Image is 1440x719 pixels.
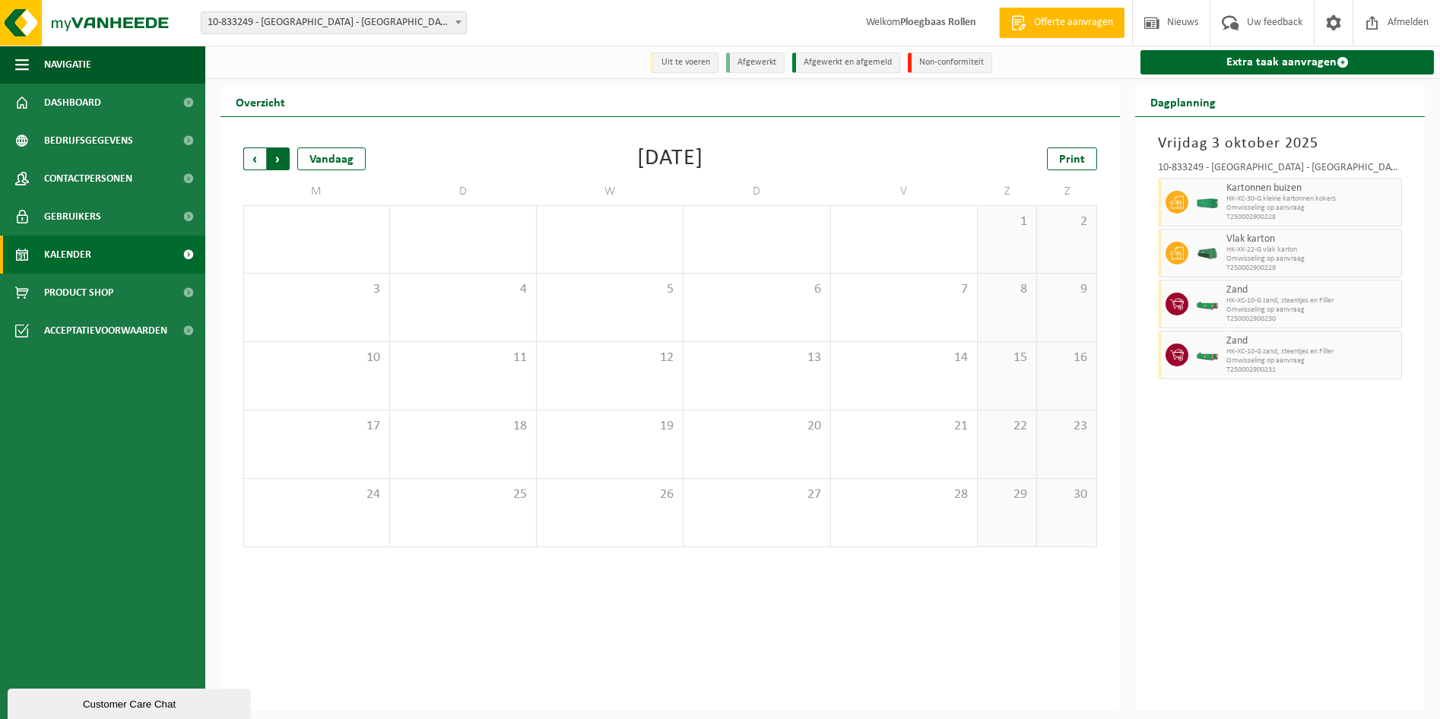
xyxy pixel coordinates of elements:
strong: Ploegbaas Rollen [900,17,976,28]
img: HK-XK-22-GN-00 [1196,248,1219,259]
span: Contactpersonen [44,160,132,198]
td: D [684,178,830,205]
span: 23 [1045,418,1089,435]
span: 15 [985,350,1029,366]
h3: Vrijdag 3 oktober 2025 [1158,132,1402,155]
span: Volgende [267,147,290,170]
span: 29 [985,486,1029,503]
span: Kartonnen buizen [1226,182,1397,195]
span: 5 [544,281,675,298]
span: Omwisseling op aanvraag [1226,204,1397,213]
span: Zand [1226,284,1397,296]
span: 3 [252,281,382,298]
span: 26 [544,486,675,503]
span: HK-XC-10-G zand, steentjes en Filler [1226,347,1397,356]
span: HK-XK-22-G vlak karton [1226,245,1397,255]
span: Offerte aanvragen [1030,15,1117,30]
span: 7 [839,281,969,298]
span: Zand [1226,335,1397,347]
a: Offerte aanvragen [999,8,1124,38]
span: 13 [691,350,822,366]
span: Omwisseling op aanvraag [1226,356,1397,366]
span: 6 [691,281,822,298]
img: HK-XC-10-GN-00 [1196,350,1219,361]
span: 24 [252,486,382,503]
li: Uit te voeren [650,52,718,73]
span: 4 [398,281,528,298]
h2: Overzicht [220,87,300,116]
span: 25 [398,486,528,503]
span: 20 [691,418,822,435]
span: 11 [398,350,528,366]
td: D [390,178,537,205]
span: 9 [1045,281,1089,298]
span: 21 [839,418,969,435]
td: M [243,178,390,205]
td: Z [978,178,1038,205]
span: 17 [252,418,382,435]
span: 16 [1045,350,1089,366]
span: Kalender [44,236,91,274]
span: 18 [398,418,528,435]
span: T250002900230 [1226,315,1397,324]
span: Gebruikers [44,198,101,236]
li: Non-conformiteit [908,52,992,73]
span: T250002900228 [1226,213,1397,222]
span: Acceptatievoorwaarden [44,312,167,350]
span: 10-833249 - IKO NV MILIEUSTRAAT FABRIEK - ANTWERPEN [201,12,466,33]
span: T250002900229 [1226,264,1397,273]
span: HK-XC-10-G zand, steentjes en Filler [1226,296,1397,306]
iframe: chat widget [8,686,254,719]
span: 27 [691,486,822,503]
span: 19 [544,418,675,435]
h2: Dagplanning [1135,87,1231,116]
span: T250002900231 [1226,366,1397,375]
td: W [537,178,684,205]
div: 10-833249 - [GEOGRAPHIC_DATA] - [GEOGRAPHIC_DATA] [1158,163,1402,178]
span: 12 [544,350,675,366]
li: Afgewerkt en afgemeld [792,52,900,73]
span: 10 [252,350,382,366]
span: 22 [985,418,1029,435]
a: Print [1047,147,1097,170]
span: Omwisseling op aanvraag [1226,255,1397,264]
span: 28 [839,486,969,503]
span: Omwisseling op aanvraag [1226,306,1397,315]
span: Print [1059,154,1085,166]
a: Extra taak aanvragen [1140,50,1434,74]
img: HK-XC-10-GN-00 [1196,299,1219,310]
span: Bedrijfsgegevens [44,122,133,160]
td: V [831,178,978,205]
span: Navigatie [44,46,91,84]
span: Vlak karton [1226,233,1397,245]
span: Product Shop [44,274,113,312]
span: Dashboard [44,84,101,122]
div: Vandaag [297,147,366,170]
span: 1 [985,214,1029,230]
span: Vorige [243,147,266,170]
span: 30 [1045,486,1089,503]
span: 2 [1045,214,1089,230]
td: Z [1037,178,1097,205]
span: 10-833249 - IKO NV MILIEUSTRAAT FABRIEK - ANTWERPEN [201,11,467,34]
span: HK-XC-30-G kleine kartonnen kokers [1226,195,1397,204]
div: [DATE] [637,147,703,170]
img: HK-XC-30-GN-00 [1196,197,1219,208]
li: Afgewerkt [726,52,785,73]
span: 14 [839,350,969,366]
span: 8 [985,281,1029,298]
